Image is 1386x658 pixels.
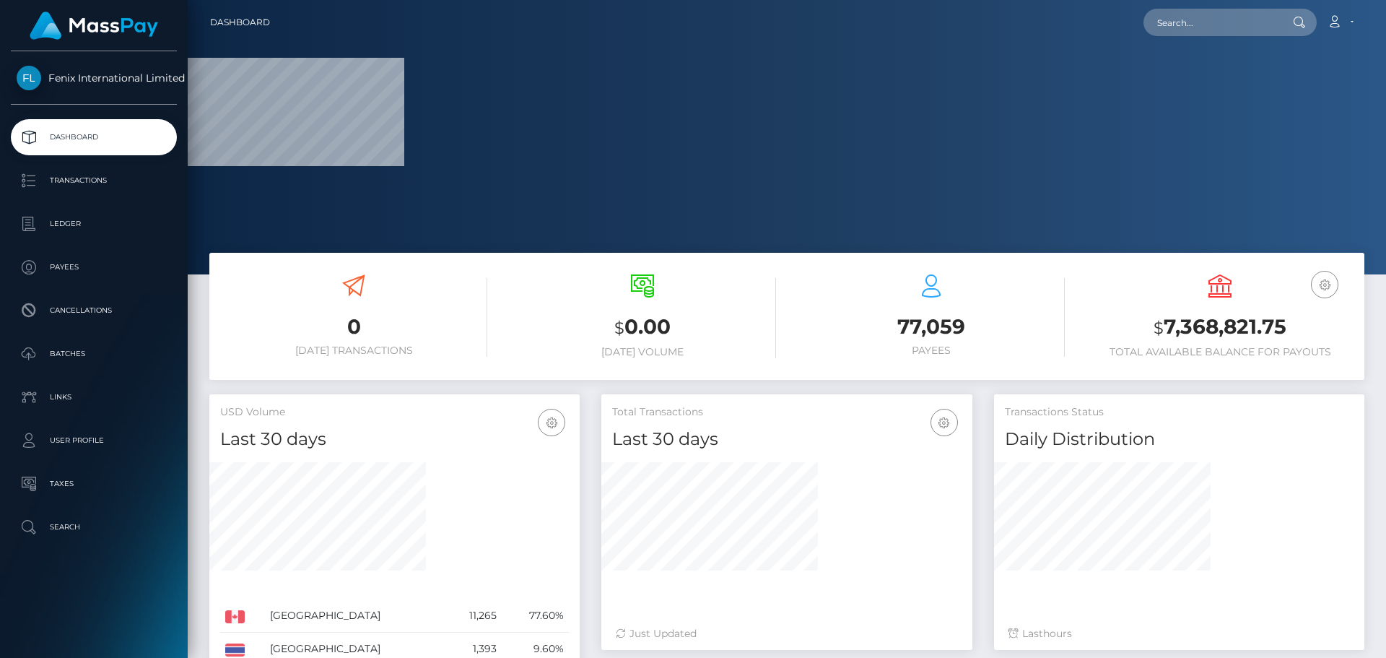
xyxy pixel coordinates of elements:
h4: Daily Distribution [1005,427,1354,452]
td: 11,265 [445,599,502,633]
a: Transactions [11,163,177,199]
p: Cancellations [17,300,171,321]
p: Links [17,386,171,408]
p: Batches [17,343,171,365]
td: [GEOGRAPHIC_DATA] [265,599,446,633]
h6: [DATE] Volume [509,346,776,358]
img: Fenix International Limited [17,66,41,90]
h3: 0.00 [509,313,776,342]
img: TH.png [225,644,245,657]
a: Dashboard [210,7,270,38]
div: Just Updated [616,626,957,641]
h3: 77,059 [798,313,1065,341]
h4: Last 30 days [612,427,961,452]
a: Payees [11,249,177,285]
input: Search... [1143,9,1279,36]
small: $ [1154,318,1164,338]
span: Fenix International Limited [11,72,177,85]
p: Taxes [17,473,171,495]
a: Cancellations [11,293,177,329]
a: Taxes [11,466,177,502]
h3: 0 [220,313,487,341]
small: $ [614,318,624,338]
p: Transactions [17,170,171,191]
img: CA.png [225,610,245,623]
a: Search [11,509,177,545]
h4: Last 30 days [220,427,569,452]
img: MassPay Logo [30,12,158,40]
a: Ledger [11,206,177,242]
h5: Transactions Status [1005,405,1354,420]
h6: Payees [798,345,1065,357]
a: Links [11,379,177,415]
p: Ledger [17,213,171,235]
a: User Profile [11,423,177,459]
h5: Total Transactions [612,405,961,420]
p: Payees [17,256,171,278]
p: Dashboard [17,126,171,148]
a: Dashboard [11,119,177,155]
p: Search [17,516,171,538]
a: Batches [11,336,177,372]
td: 77.60% [502,599,569,633]
div: Last hours [1008,626,1350,641]
h5: USD Volume [220,405,569,420]
h6: Total Available Balance for Payouts [1086,346,1354,358]
p: User Profile [17,430,171,451]
h3: 7,368,821.75 [1086,313,1354,342]
h6: [DATE] Transactions [220,345,487,357]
